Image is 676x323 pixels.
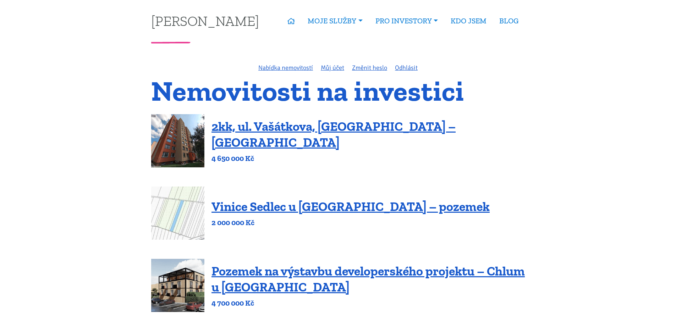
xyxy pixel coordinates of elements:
a: PRO INVESTORY [369,13,444,29]
a: Změnit heslo [352,64,387,72]
a: Nabídka nemovitostí [258,64,313,72]
p: 2 000 000 Kč [211,218,490,228]
p: 4 700 000 Kč [211,298,525,308]
a: Můj účet [321,64,344,72]
h1: Nemovitosti na investici [151,79,525,103]
a: KDO JSEM [444,13,493,29]
a: 2kk, ul. Vašátkova, [GEOGRAPHIC_DATA] – [GEOGRAPHIC_DATA] [211,119,456,150]
a: Vinice Sedlec u [GEOGRAPHIC_DATA] – pozemek [211,199,490,214]
a: Pozemek na výstavbu developerského projektu – Chlum u [GEOGRAPHIC_DATA] [211,263,525,295]
a: MOJE SLUŽBY [301,13,369,29]
a: [PERSON_NAME] [151,14,259,28]
a: BLOG [493,13,525,29]
a: Odhlásit [395,64,418,72]
p: 4 650 000 Kč [211,154,525,163]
